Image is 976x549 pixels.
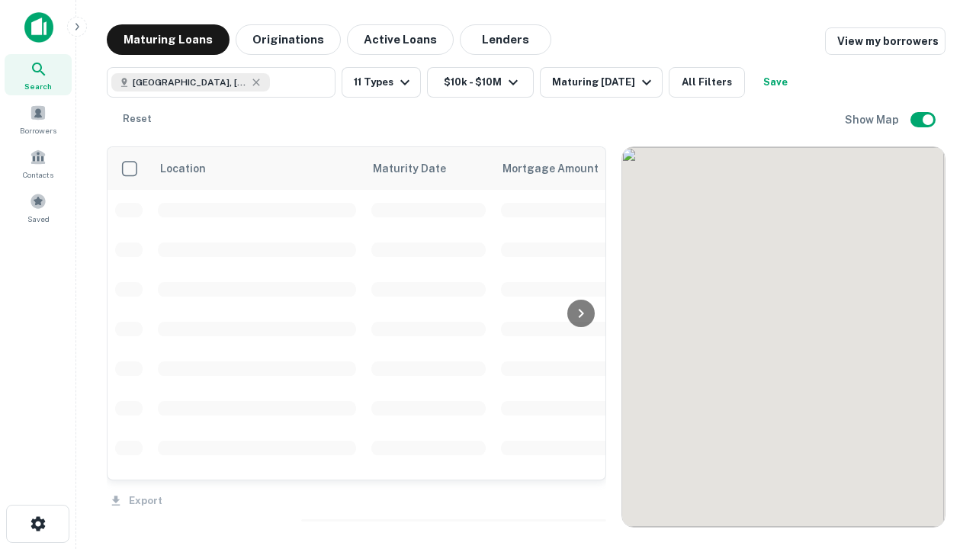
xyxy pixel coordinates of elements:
[751,67,800,98] button: Save your search to get updates of matches that match your search criteria.
[825,27,945,55] a: View my borrowers
[27,213,50,225] span: Saved
[622,147,945,527] div: 0 0
[342,67,421,98] button: 11 Types
[347,24,454,55] button: Active Loans
[159,159,206,178] span: Location
[845,111,901,128] h6: Show Map
[150,147,364,190] th: Location
[669,67,745,98] button: All Filters
[107,24,230,55] button: Maturing Loans
[5,54,72,95] a: Search
[236,24,341,55] button: Originations
[5,187,72,228] a: Saved
[24,80,52,92] span: Search
[24,12,53,43] img: capitalize-icon.png
[540,67,663,98] button: Maturing [DATE]
[113,104,162,134] button: Reset
[427,67,534,98] button: $10k - $10M
[502,159,618,178] span: Mortgage Amount
[460,24,551,55] button: Lenders
[5,143,72,184] a: Contacts
[5,98,72,140] a: Borrowers
[493,147,661,190] th: Mortgage Amount
[552,73,656,91] div: Maturing [DATE]
[20,124,56,136] span: Borrowers
[23,169,53,181] span: Contacts
[900,427,976,500] iframe: Chat Widget
[133,75,247,89] span: [GEOGRAPHIC_DATA], [GEOGRAPHIC_DATA]
[364,147,493,190] th: Maturity Date
[373,159,466,178] span: Maturity Date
